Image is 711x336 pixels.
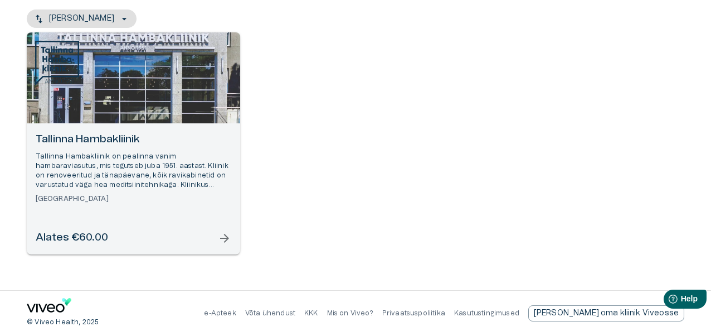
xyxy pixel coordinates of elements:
button: [PERSON_NAME] [27,9,137,28]
a: Navigate to home page [27,298,71,316]
div: [PERSON_NAME] oma kliinik Viveosse [528,305,684,321]
p: Võta ühendust [245,309,295,318]
h6: Alates €60.00 [36,231,108,246]
iframe: Help widget launcher [624,285,711,316]
p: [PERSON_NAME] oma kliinik Viveosse [534,308,679,319]
a: KKK [304,310,318,316]
h6: Tallinna Hambakliinik [36,132,231,147]
img: Tallinna Hambakliinik logo [35,41,79,85]
p: Tallinna Hambakliinik on pealinna vanim hambaraviasutus, mis tegutseb juba 1951. aastast. Kliinik... [36,152,231,190]
p: © Viveo Health, 2025 [27,318,99,327]
a: Open selected supplier available booking dates [27,32,240,255]
a: e-Apteek [204,310,236,316]
p: [PERSON_NAME] [49,13,114,25]
a: Privaatsuspoliitika [382,310,445,316]
a: Kasutustingimused [454,310,519,316]
a: Send email to partnership request to viveo [528,305,684,321]
p: Mis on Viveo? [327,309,373,318]
h6: [GEOGRAPHIC_DATA] [36,194,231,204]
span: arrow_forward [218,232,231,245]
